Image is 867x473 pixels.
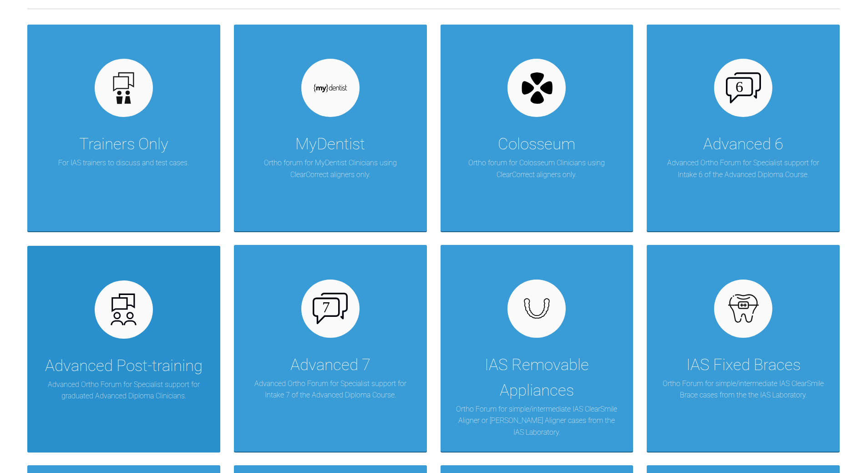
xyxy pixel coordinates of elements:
[106,292,141,327] img: advanced.73cea251.svg
[441,245,634,452] a: IAS Removable AppliancesOrtho Forum for simple/intermediate IAS ClearSmile Aligner or [PERSON_NAM...
[726,72,761,103] img: advanced-6.cf6970cb.svg
[660,157,826,180] p: Advanced Ortho Forum for Specialist support for Intake 6 of the Advanced Diploma Course.
[441,25,634,231] a: ColosseumOrtho forum for Colosseum Clinicians using ClearCorrect aligners only.
[726,291,761,326] img: fixed.9f4e6236.svg
[106,71,141,106] img: default.3be3f38f.svg
[58,157,189,169] p: For IAS trainers to discuss and test cases.
[290,352,370,378] div: Advanced 7
[647,25,840,231] a: Advanced 6Advanced Ortho Forum for Specialist support for Intake 6 of the Advanced Diploma Course.
[27,245,220,452] a: Advanced Post-trainingAdvanced Ortho Forum for Specialist support for graduated Advanced Diploma ...
[647,245,840,452] a: IAS Fixed BracesOrtho Forum for simple/intermediate IAS ClearSmile Brace cases from the the IAS L...
[498,132,575,157] div: Colosseum
[248,157,413,180] p: Ortho forum for MyDentist Clinicians using ClearCorrect aligners only.
[660,378,826,401] p: Ortho Forum for simple/intermediate IAS ClearSmile Brace cases from the the IAS Laboratory.
[234,245,427,452] a: Advanced 7Advanced Ortho Forum for Specialist support for Intake 7 of the Advanced Diploma Course.
[41,379,207,402] p: Advanced Ortho Forum for Specialist support for graduated Advanced Diploma Clinicians.
[313,293,348,324] img: advanced-7.aa0834c3.svg
[234,25,427,231] a: MyDentistOrtho forum for MyDentist Clinicians using ClearCorrect aligners only.
[686,352,801,378] div: IAS Fixed Braces
[519,70,554,106] img: colosseum.3af2006a.svg
[454,352,620,403] div: IAS Removable Appliances
[79,132,168,157] div: Trainers Only
[703,132,783,157] div: Advanced 6
[519,295,554,322] img: removables.927eaa4e.svg
[248,378,413,401] p: Advanced Ortho Forum for Specialist support for Intake 7 of the Advanced Diploma Course.
[313,83,348,93] img: mydentist.1050c378.svg
[45,353,203,379] div: Advanced Post-training
[27,25,220,231] a: Trainers OnlyFor IAS trainers to discuss and test cases.
[454,157,620,180] p: Ortho forum for Colosseum Clinicians using ClearCorrect aligners only.
[295,132,365,157] div: MyDentist
[454,403,620,438] p: Ortho Forum for simple/intermediate IAS ClearSmile Aligner or [PERSON_NAME] Aligner cases from th...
